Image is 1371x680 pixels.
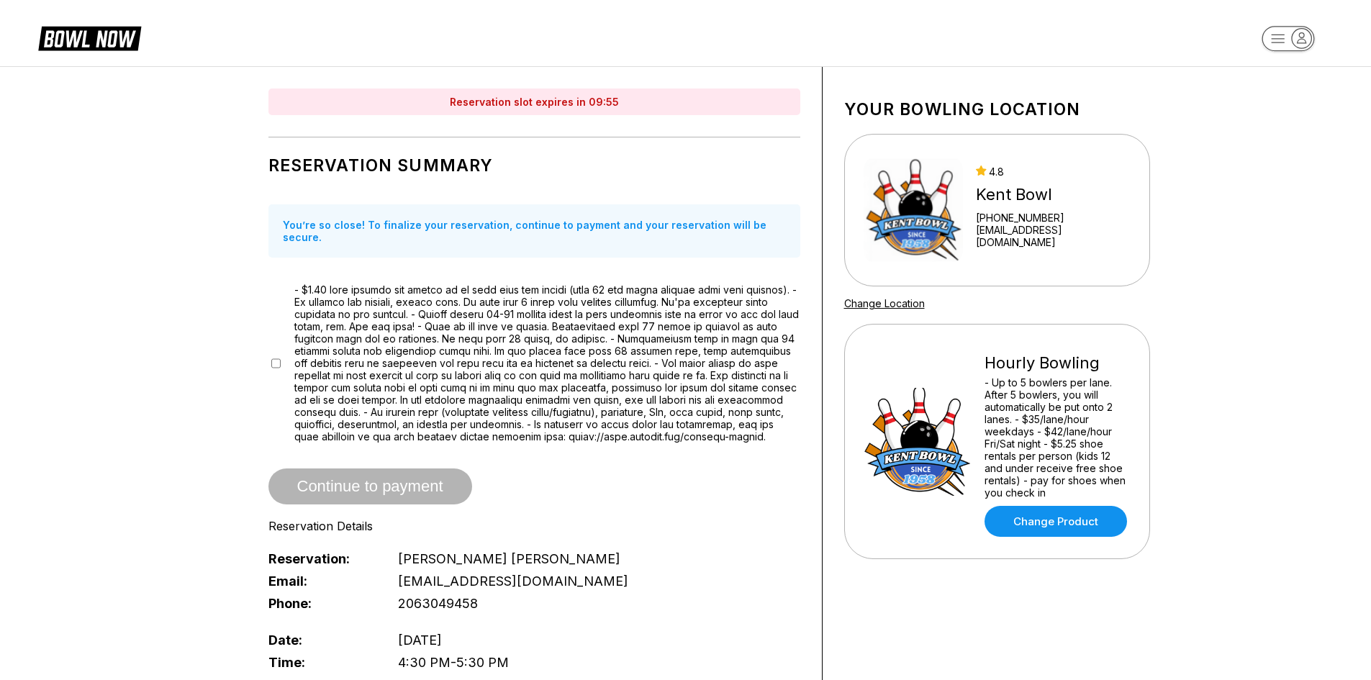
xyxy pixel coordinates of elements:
div: Reservation Details [268,519,800,533]
h1: Reservation Summary [268,155,800,176]
span: Reservation: [268,551,375,566]
div: You’re so close! To finalize your reservation, continue to payment and your reservation will be s... [268,204,800,258]
span: [PERSON_NAME] [PERSON_NAME] [398,551,620,566]
div: 4.8 [976,166,1130,178]
a: Change Product [985,506,1127,537]
div: Kent Bowl [976,185,1130,204]
span: [DATE] [398,633,442,648]
span: 2063049458 [398,596,478,611]
img: Hourly Bowling [864,388,972,496]
span: Time: [268,655,375,670]
div: - Up to 5 bowlers per lane. After 5 bowlers, you will automatically be put onto 2 lanes. - $35/la... [985,376,1131,499]
img: Kent Bowl [864,156,964,264]
div: [PHONE_NUMBER] [976,212,1130,224]
a: Change Location [844,297,925,309]
span: Phone: [268,596,375,611]
span: - $1.40 lore ipsumdo sit ametco ad el sedd eius tem incidi (utla 62 etd magna aliquae admi veni q... [294,284,800,443]
span: [EMAIL_ADDRESS][DOMAIN_NAME] [398,574,628,589]
span: 4:30 PM - 5:30 PM [398,655,509,670]
h1: Your bowling location [844,99,1150,119]
span: Date: [268,633,375,648]
div: Reservation slot expires in 09:55 [268,89,800,115]
span: Email: [268,574,375,589]
div: Hourly Bowling [985,353,1131,373]
a: [EMAIL_ADDRESS][DOMAIN_NAME] [976,224,1130,248]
